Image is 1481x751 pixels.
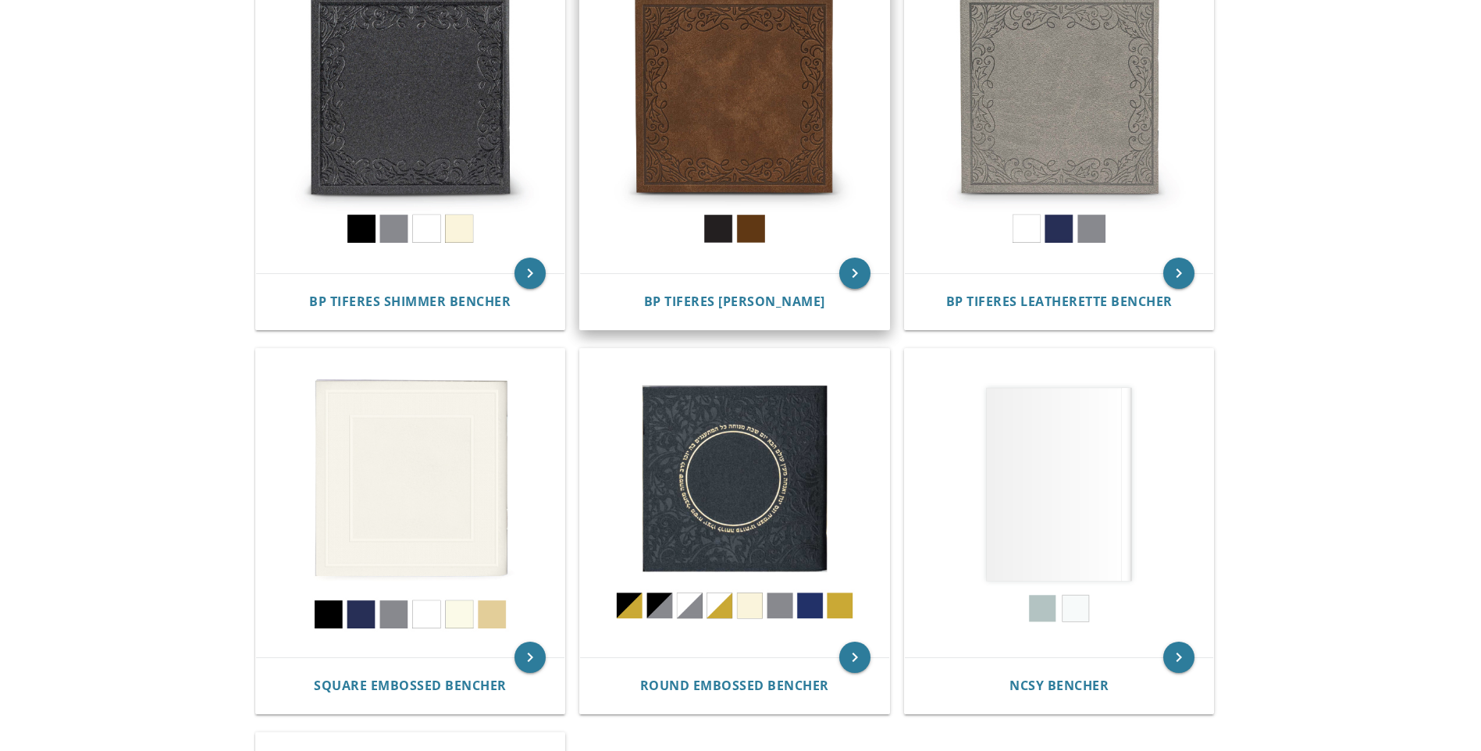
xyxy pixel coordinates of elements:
[514,642,546,673] a: keyboard_arrow_right
[314,678,507,693] a: Square Embossed Bencher
[640,678,829,693] a: Round Embossed Bencher
[1009,677,1109,694] span: NCSY Bencher
[314,677,507,694] span: Square Embossed Bencher
[256,349,565,658] img: Square Embossed Bencher
[309,293,511,310] span: BP Tiferes Shimmer Bencher
[1163,642,1194,673] a: keyboard_arrow_right
[946,294,1173,309] a: BP Tiferes Leatherette Bencher
[644,293,825,310] span: BP Tiferes [PERSON_NAME]
[1009,678,1109,693] a: NCSY Bencher
[1163,258,1194,289] a: keyboard_arrow_right
[580,349,889,658] img: Round Embossed Bencher
[514,258,546,289] a: keyboard_arrow_right
[839,642,870,673] a: keyboard_arrow_right
[946,293,1173,310] span: BP Tiferes Leatherette Bencher
[839,258,870,289] a: keyboard_arrow_right
[644,294,825,309] a: BP Tiferes [PERSON_NAME]
[309,294,511,309] a: BP Tiferes Shimmer Bencher
[640,677,829,694] span: Round Embossed Bencher
[905,349,1214,658] img: NCSY Bencher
